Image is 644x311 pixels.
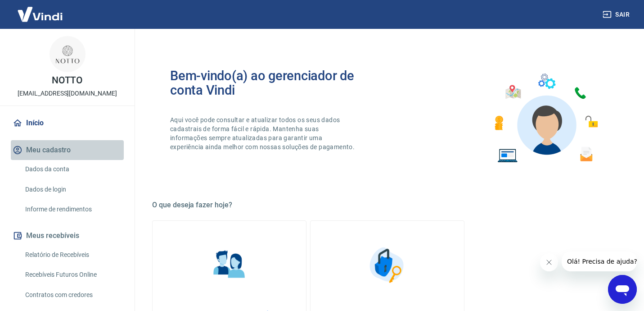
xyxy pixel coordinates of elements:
button: Meu cadastro [11,140,124,160]
p: Aqui você pode consultar e atualizar todos os seus dados cadastrais de forma fácil e rápida. Mant... [170,115,356,151]
h2: Bem-vindo(a) ao gerenciador de conta Vindi [170,69,387,97]
a: Início [11,113,124,133]
iframe: Mensagem da empresa [562,252,637,271]
h5: O que deseja fazer hoje? [152,201,622,210]
p: [EMAIL_ADDRESS][DOMAIN_NAME] [18,89,117,98]
img: Segurança [365,242,410,288]
img: 9c30b784-e4ac-4ad2-bb47-d324ff0a1fee.jpeg [50,36,86,72]
iframe: Botão para abrir a janela de mensagens [608,275,637,304]
a: Relatório de Recebíveis [22,246,124,264]
img: Informações pessoais [207,242,252,288]
img: Vindi [11,0,69,28]
button: Sair [601,6,633,23]
p: NOTTO [52,76,83,85]
a: Dados da conta [22,160,124,178]
a: Informe de rendimentos [22,200,124,219]
a: Contratos com credores [22,286,124,304]
iframe: Fechar mensagem [540,253,558,271]
img: Imagem de um avatar masculino com diversos icones exemplificando as funcionalidades do gerenciado... [486,69,604,168]
button: Meus recebíveis [11,226,124,246]
a: Dados de login [22,180,124,199]
span: Olá! Precisa de ajuda? [5,6,76,14]
a: Recebíveis Futuros Online [22,265,124,284]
